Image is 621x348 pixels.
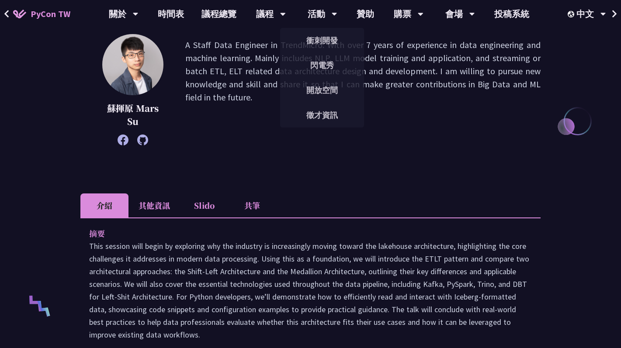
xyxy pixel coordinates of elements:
img: Home icon of PyCon TW 2025 [13,10,26,18]
li: 介紹 [80,193,128,217]
p: This session will begin by exploring why the industry is increasingly moving toward the lakehouse... [89,240,532,341]
p: 蘇揮原 Mars Su [102,102,163,128]
li: 共筆 [228,193,276,217]
img: 蘇揮原 Mars Su [102,34,163,95]
a: 開放空間 [280,80,364,100]
p: 摘要 [89,227,514,240]
li: 其他資訊 [128,193,180,217]
a: 衝刺開發 [280,30,364,51]
img: Locale Icon [568,11,576,17]
a: 徵才資訊 [280,105,364,125]
a: 閃電秀 [280,55,364,76]
a: PyCon TW [4,3,79,25]
span: PyCon TW [31,7,70,21]
li: Slido [180,193,228,217]
p: A Staff Data Engineer in TrendMicro. With over 7 years of experience in data engineering and mach... [185,38,541,141]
